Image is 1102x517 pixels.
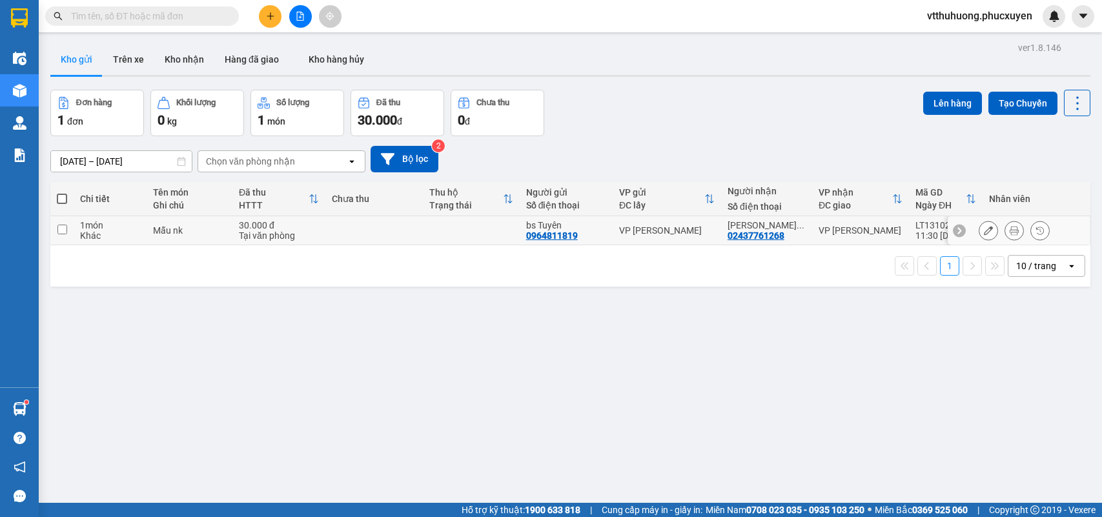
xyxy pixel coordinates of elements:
[746,505,864,515] strong: 0708 023 035 - 0935 103 250
[376,98,400,107] div: Đã thu
[1048,10,1060,22] img: icon-new-feature
[71,9,223,23] input: Tìm tên, số ĐT hoặc mã đơn
[25,400,28,404] sup: 1
[429,187,503,198] div: Thu hộ
[451,90,544,136] button: Chưa thu0đ
[325,12,334,21] span: aim
[619,225,715,236] div: VP [PERSON_NAME]
[819,225,903,236] div: VP [PERSON_NAME]
[915,187,966,198] div: Mã GD
[728,201,806,212] div: Số điện thoại
[14,461,26,473] span: notification
[67,116,83,127] span: đơn
[266,12,275,21] span: plus
[153,187,226,198] div: Tên món
[296,12,305,21] span: file-add
[812,182,909,216] th: Toggle SortBy
[923,92,982,115] button: Lên hàng
[206,155,295,168] div: Chọn văn phòng nhận
[590,503,592,517] span: |
[940,256,959,276] button: 1
[728,186,806,196] div: Người nhận
[11,8,28,28] img: logo-vxr
[915,200,966,210] div: Ngày ĐH
[525,505,580,515] strong: 1900 633 818
[239,230,319,241] div: Tại văn phòng
[797,220,804,230] span: ...
[239,200,309,210] div: HTTT
[267,116,285,127] span: món
[51,151,192,172] input: Select a date range.
[423,182,520,216] th: Toggle SortBy
[258,112,265,128] span: 1
[13,84,26,97] img: warehouse-icon
[80,230,140,241] div: Khác
[13,116,26,130] img: warehouse-icon
[154,44,214,75] button: Kho nhận
[13,148,26,162] img: solution-icon
[239,220,319,230] div: 30.000 đ
[57,112,65,128] span: 1
[912,505,968,515] strong: 0369 525 060
[868,507,872,512] span: ⚪️
[476,98,509,107] div: Chưa thu
[239,187,309,198] div: Đã thu
[76,98,112,107] div: Đơn hàng
[13,52,26,65] img: warehouse-icon
[819,187,892,198] div: VP nhận
[909,182,983,216] th: Toggle SortBy
[526,220,606,230] div: bs Tuyên
[332,194,416,204] div: Chưa thu
[232,182,325,216] th: Toggle SortBy
[14,490,26,502] span: message
[158,112,165,128] span: 0
[50,90,144,136] button: Đơn hàng1đơn
[979,221,998,240] div: Sửa đơn hàng
[429,200,503,210] div: Trạng thái
[80,194,140,204] div: Chi tiết
[917,8,1043,24] span: vtthuhuong.phucxuyen
[526,230,578,241] div: 0964811819
[150,90,244,136] button: Khối lượng0kg
[276,98,309,107] div: Số lượng
[1066,261,1077,271] svg: open
[977,503,979,517] span: |
[14,432,26,444] span: question-circle
[1030,505,1039,514] span: copyright
[250,90,344,136] button: Số lượng1món
[397,116,402,127] span: đ
[289,5,312,28] button: file-add
[526,200,606,210] div: Số điện thoại
[176,98,216,107] div: Khối lượng
[351,90,444,136] button: Đã thu30.000đ
[988,92,1057,115] button: Tạo Chuyến
[465,116,470,127] span: đ
[1077,10,1089,22] span: caret-down
[13,402,26,416] img: warehouse-icon
[915,220,976,230] div: LT1310250093
[167,116,177,127] span: kg
[706,503,864,517] span: Miền Nam
[358,112,397,128] span: 30.000
[602,503,702,517] span: Cung cấp máy in - giấy in:
[989,194,1083,204] div: Nhân viên
[432,139,445,152] sup: 2
[347,156,357,167] svg: open
[1072,5,1094,28] button: caret-down
[54,12,63,21] span: search
[1018,41,1061,55] div: ver 1.8.146
[103,44,154,75] button: Trên xe
[728,230,784,241] div: 02437761268
[458,112,465,128] span: 0
[319,5,342,28] button: aim
[462,503,580,517] span: Hỗ trợ kỹ thuật:
[526,187,606,198] div: Người gửi
[80,220,140,230] div: 1 món
[309,54,364,65] span: Kho hàng hủy
[371,146,438,172] button: Bộ lọc
[214,44,289,75] button: Hàng đã giao
[153,200,226,210] div: Ghi chú
[875,503,968,517] span: Miền Bắc
[915,230,976,241] div: 11:30 [DATE]
[259,5,281,28] button: plus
